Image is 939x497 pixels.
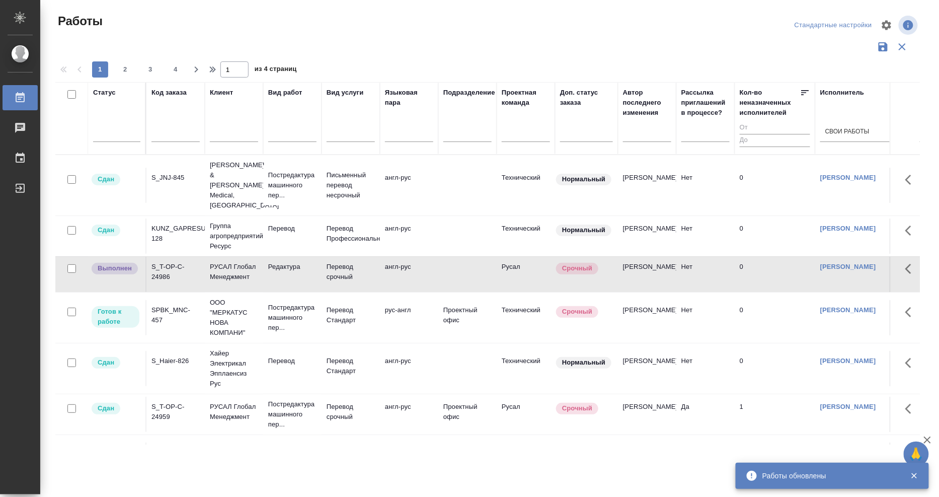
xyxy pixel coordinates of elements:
p: Срочный [562,263,592,273]
td: Да [676,397,735,432]
td: Нет [676,351,735,386]
p: Перевод Стандарт [327,356,375,376]
a: [PERSON_NAME] [820,174,876,181]
p: Готов к работе [98,307,133,327]
div: split button [792,18,875,33]
div: Менеджер проверил работу исполнителя, передает ее на следующий этап [91,173,140,186]
div: Языковая пара [385,88,433,108]
td: [PERSON_NAME] [618,443,676,478]
td: Нет [676,219,735,254]
td: 0 [735,257,815,292]
div: S_Haier-826 [151,356,200,366]
span: Посмотреть информацию [899,16,920,35]
span: Настроить таблицу [875,13,899,37]
a: [PERSON_NAME] [820,306,876,314]
p: Перевод [268,356,317,366]
span: Работы [55,13,103,29]
span: 🙏 [908,444,925,465]
p: ООО "МЕРКАТУС НОВА КОМПАНИ" [210,298,258,338]
td: Технический [497,300,555,335]
button: 2 [117,61,133,78]
button: 🙏 [904,442,929,467]
button: 4 [168,61,184,78]
p: Срочный [562,307,592,317]
p: РУСАЛ Глобал Менеджмент [210,262,258,282]
p: Срочный [562,403,592,413]
p: Нормальный [562,225,605,235]
td: [PERSON_NAME] [618,219,676,254]
div: Менеджер проверил работу исполнителя, передает ее на следующий этап [91,224,140,237]
td: Технический [497,351,555,386]
p: Перевод срочный [327,262,375,282]
td: рус-англ [380,443,438,478]
td: [PERSON_NAME] [618,300,676,335]
div: Статус [93,88,116,98]
div: Вид услуги [327,88,364,98]
div: Вид работ [268,88,302,98]
div: Свои работы [825,128,870,136]
p: Перевод Стандарт [327,305,375,325]
p: Сдан [98,225,114,235]
button: Закрыть [904,471,924,480]
td: [PERSON_NAME] [618,168,676,203]
p: Хайер Электрикал Эпплаенсиз Рус [210,348,258,389]
div: S_JNJ-845 [151,173,200,183]
button: Здесь прячутся важные кнопки [899,300,923,324]
button: Здесь прячутся важные кнопки [899,351,923,375]
span: 3 [142,64,159,75]
div: Проектная команда [502,88,550,108]
td: Русал [497,397,555,432]
p: Сдан [98,174,114,184]
div: Клиент [210,88,233,98]
td: [PERSON_NAME] [618,351,676,386]
p: Группа агропредприятий Ресурс [210,221,258,251]
button: Здесь прячутся важные кнопки [899,397,923,421]
td: [PERSON_NAME] [618,257,676,292]
input: До [740,134,810,147]
span: 4 [168,64,184,75]
td: англ-рус [380,351,438,386]
a: [PERSON_NAME] [820,263,876,270]
a: [PERSON_NAME] [820,357,876,365]
p: Перевод Профессиональный [327,224,375,244]
td: англ-рус [380,397,438,432]
div: Кол-во неназначенных исполнителей [740,88,800,118]
p: Перевод срочный [327,402,375,422]
p: Постредактура машинного пер... [268,170,317,200]
div: Менеджер проверил работу исполнителя, передает ее на следующий этап [91,356,140,370]
td: Проектный офис [438,397,497,432]
td: Да [676,443,735,478]
td: 0 [735,168,815,203]
button: Сбросить фильтры [893,37,912,56]
td: 1 [735,397,815,432]
p: Перевод [268,224,317,234]
td: англ-рус [380,168,438,203]
div: Рассылка приглашений в процессе? [681,88,730,118]
div: Работы обновлены [762,471,895,481]
div: Исполнитель [820,88,865,98]
td: Проектный офис [438,300,497,335]
div: Код заказа [151,88,187,98]
td: англ-рус [380,219,438,254]
div: Исполнитель завершил работу [91,262,140,275]
td: 0 [735,351,815,386]
td: Русал [497,257,555,292]
td: Нет [676,257,735,292]
span: 2 [117,64,133,75]
p: Выполнен [98,263,132,273]
div: KUNZ_GAPRESURS-128 [151,224,200,244]
td: Технический [497,443,555,478]
div: SPBK_MNC-457 [151,305,200,325]
td: рус-англ [380,300,438,335]
td: англ-рус [380,257,438,292]
div: Доп. статус заказа [560,88,613,108]
button: Здесь прячутся важные кнопки [899,219,923,243]
div: Автор последнего изменения [623,88,671,118]
td: Технический [497,219,555,254]
p: Сдан [98,403,114,413]
div: S_T-OP-C-24959 [151,402,200,422]
p: Постредактура машинного пер... [268,303,317,333]
td: [PERSON_NAME] [618,397,676,432]
p: [PERSON_NAME] & [PERSON_NAME] Medical, [GEOGRAPHIC_DATA] [210,160,258,210]
p: Письменный перевод несрочный [327,170,375,200]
